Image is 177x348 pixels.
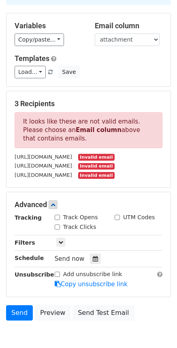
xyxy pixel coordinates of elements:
[35,305,70,321] a: Preview
[63,270,122,279] label: Add unsubscribe link
[15,163,72,169] small: [URL][DOMAIN_NAME]
[73,305,134,321] a: Send Test Email
[55,255,85,262] span: Send now
[6,305,33,321] a: Send
[78,163,115,170] small: Invalid email
[136,309,177,348] iframe: Chat Widget
[15,54,49,63] a: Templates
[58,66,79,78] button: Save
[15,34,64,46] a: Copy/paste...
[15,255,44,261] strong: Schedule
[76,126,122,134] strong: Email column
[15,66,46,78] a: Load...
[15,200,162,209] h5: Advanced
[55,281,128,288] a: Copy unsubscribe link
[15,239,35,246] strong: Filters
[15,154,72,160] small: [URL][DOMAIN_NAME]
[15,271,54,278] strong: Unsubscribe
[15,214,42,221] strong: Tracking
[63,223,96,231] label: Track Clicks
[123,213,155,222] label: UTM Codes
[63,213,98,222] label: Track Opens
[15,112,162,148] p: It looks like these are not valid emails. Please choose an above that contains emails.
[15,21,83,30] h5: Variables
[95,21,163,30] h5: Email column
[15,172,72,178] small: [URL][DOMAIN_NAME]
[15,99,162,108] h5: 3 Recipients
[78,172,115,179] small: Invalid email
[78,154,115,161] small: Invalid email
